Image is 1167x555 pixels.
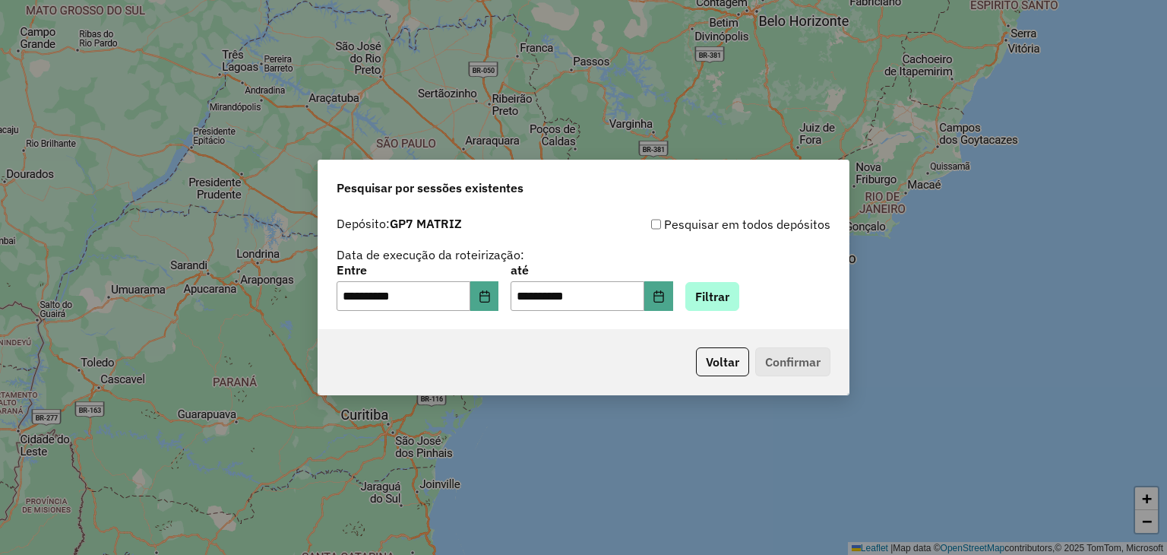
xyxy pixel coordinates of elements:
[583,215,830,233] div: Pesquisar em todos depósitos
[644,281,673,312] button: Choose Date
[685,282,739,311] button: Filtrar
[696,347,749,376] button: Voltar
[337,179,523,197] span: Pesquisar por sessões existentes
[470,281,499,312] button: Choose Date
[337,261,498,279] label: Entre
[337,214,462,233] label: Depósito:
[390,216,462,231] strong: GP7 MATRIZ
[511,261,672,279] label: até
[337,246,524,264] label: Data de execução da roteirização:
